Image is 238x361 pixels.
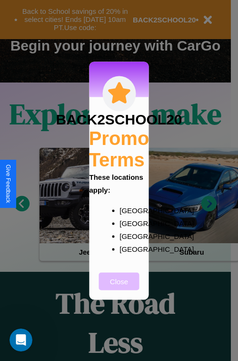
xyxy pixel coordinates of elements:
iframe: Intercom live chat [10,329,32,351]
p: [GEOGRAPHIC_DATA] [119,242,138,255]
p: [GEOGRAPHIC_DATA] [119,204,138,217]
b: These locations apply: [89,173,143,194]
button: Close [99,272,139,290]
p: [GEOGRAPHIC_DATA] [119,217,138,229]
p: [GEOGRAPHIC_DATA] [119,229,138,242]
h3: BACK2SCHOOL20 [56,111,182,127]
h2: Promo Terms [89,127,149,170]
div: Give Feedback [5,165,11,203]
